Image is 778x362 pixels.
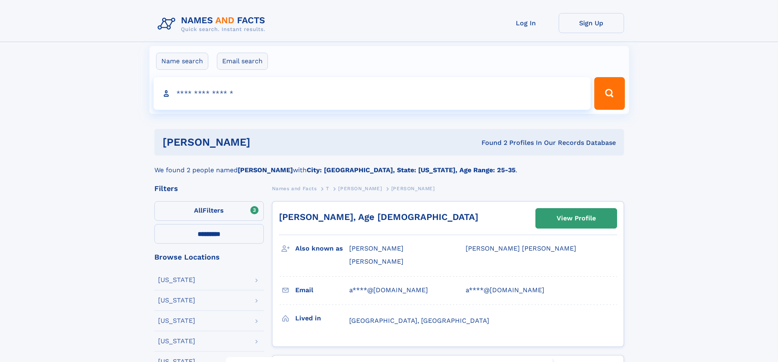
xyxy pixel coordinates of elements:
h3: Email [295,283,349,297]
div: [US_STATE] [158,297,195,304]
span: [PERSON_NAME] [349,258,403,265]
div: Found 2 Profiles In Our Records Database [366,138,616,147]
a: Sign Up [559,13,624,33]
div: Filters [154,185,264,192]
label: Email search [217,53,268,70]
span: [PERSON_NAME] [349,244,403,252]
span: T [326,186,329,191]
div: View Profile [557,209,596,228]
span: All [194,207,203,214]
a: Names and Facts [272,183,317,193]
a: View Profile [536,209,617,228]
b: [PERSON_NAME] [238,166,293,174]
a: Log In [493,13,559,33]
input: search input [154,77,591,110]
button: Search Button [594,77,624,110]
span: [GEOGRAPHIC_DATA], [GEOGRAPHIC_DATA] [349,317,489,324]
div: [US_STATE] [158,338,195,344]
a: [PERSON_NAME] [338,183,382,193]
label: Filters [154,201,264,221]
div: We found 2 people named with . [154,155,624,175]
a: T [326,183,329,193]
h3: Also known as [295,242,349,255]
img: Logo Names and Facts [154,13,272,35]
span: [PERSON_NAME] [PERSON_NAME] [466,244,576,252]
div: [US_STATE] [158,318,195,324]
div: [US_STATE] [158,277,195,283]
label: Name search [156,53,208,70]
a: [PERSON_NAME], Age [DEMOGRAPHIC_DATA] [279,212,478,222]
b: City: [GEOGRAPHIC_DATA], State: [US_STATE], Age Range: 25-35 [307,166,515,174]
span: [PERSON_NAME] [391,186,435,191]
span: [PERSON_NAME] [338,186,382,191]
h1: [PERSON_NAME] [163,137,366,147]
div: Browse Locations [154,253,264,261]
h3: Lived in [295,311,349,325]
